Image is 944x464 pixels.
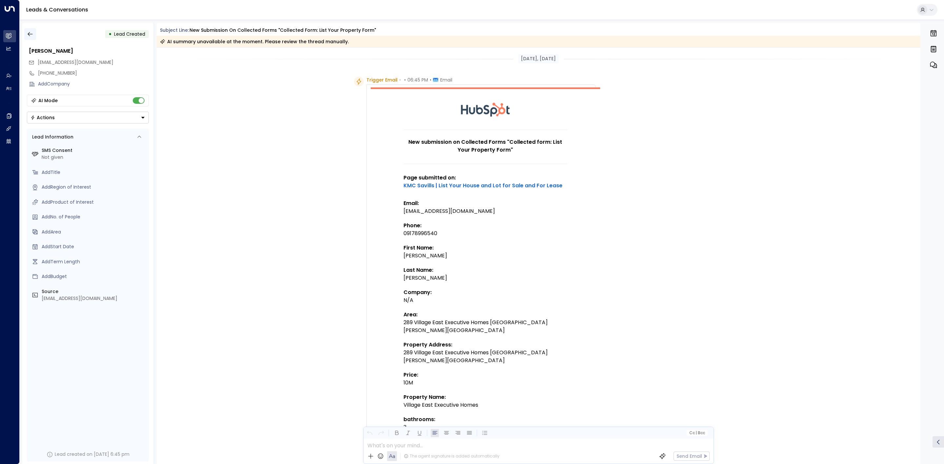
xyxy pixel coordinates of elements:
button: Cc|Bcc [686,430,707,436]
span: Trigger Email [366,77,398,83]
div: AddTitle [42,169,146,176]
div: AI summary unavailable at the moment. Please review the thread manually. [160,38,349,45]
div: [DATE], [DATE] [518,54,559,64]
div: Lead created on [DATE] 6:45 pm [55,451,129,458]
div: [PERSON_NAME] [403,274,567,282]
span: Cc Bcc [689,431,705,435]
strong: First Name: [403,244,434,251]
button: Redo [377,429,385,437]
strong: Property Address: [403,341,452,348]
div: [EMAIL_ADDRESS][DOMAIN_NAME] [42,295,146,302]
div: Lead Information [30,134,73,140]
div: [PHONE_NUMBER] [38,70,149,77]
span: karenngwong@yahoo.com [38,59,113,66]
div: The agent signature is added automatically [404,453,500,459]
span: [EMAIL_ADDRESS][DOMAIN_NAME] [38,59,113,65]
span: Lead Created [114,31,145,37]
strong: Email: [403,199,419,207]
div: AddCompany [38,81,149,87]
strong: Price: [403,371,418,379]
div: Not given [42,154,146,161]
div: AddStart Date [42,243,146,250]
a: KMC Savills | List Your House and Lot for Sale and For Lease [403,182,562,190]
div: AddArea [42,229,146,235]
div: 289 Village East Executive Homes [GEOGRAPHIC_DATA][PERSON_NAME][GEOGRAPHIC_DATA] [403,319,567,334]
label: SMS Consent [42,147,146,154]
span: Email [440,77,452,83]
button: Actions [27,112,149,123]
div: 3 [403,423,567,431]
h1: New submission on Collected Forms "Collected form: List Your Property Form" [403,138,567,154]
strong: Last Name: [403,266,433,274]
strong: Company: [403,288,432,296]
strong: Phone: [403,222,422,229]
div: [EMAIL_ADDRESS][DOMAIN_NAME] [403,207,567,215]
div: 289 Village East Executive Homes [GEOGRAPHIC_DATA][PERSON_NAME][GEOGRAPHIC_DATA] [403,349,567,364]
span: • [404,77,406,83]
div: [PERSON_NAME] [29,47,149,55]
strong: Property Name: [403,393,446,401]
a: Leads & Conversations [26,6,88,13]
div: [PERSON_NAME] [403,252,567,260]
div: AddTerm Length [42,258,146,265]
img: HubSpot [461,89,510,130]
span: • [399,77,401,83]
span: 06:45 PM [407,77,428,83]
strong: bathrooms: [403,416,435,423]
div: • [108,28,112,40]
div: AddProduct of Interest [42,199,146,206]
div: Button group with a nested menu [27,112,149,123]
div: AddNo. of People [42,213,146,220]
div: AddRegion of Interest [42,184,146,191]
div: 10M [403,379,567,387]
label: Source [42,288,146,295]
span: Subject Line: [160,27,189,33]
strong: Area: [403,311,418,318]
span: • [430,77,431,83]
div: 09178996540 [403,230,567,237]
div: Actions [30,115,55,121]
div: New submission on Collected Forms "Collected form: List Your Property Form" [189,27,376,34]
div: N/A [403,296,567,304]
div: Village East Executive Homes [403,401,567,409]
div: AddBudget [42,273,146,280]
button: Undo [365,429,374,437]
div: AI Mode [38,97,58,104]
strong: Page submitted on: [403,174,562,189]
span: | [696,431,697,435]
